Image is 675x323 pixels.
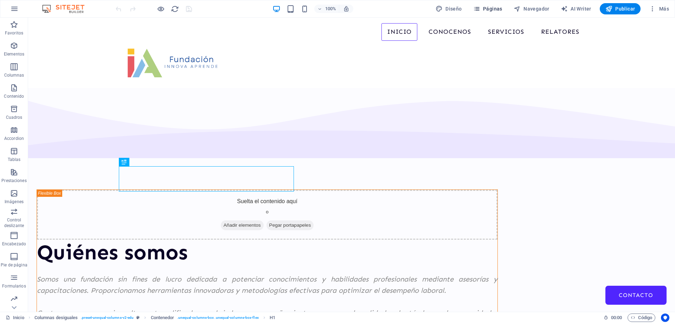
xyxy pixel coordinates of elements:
button: Haz clic para salir del modo de previsualización y seguir editando [156,5,165,13]
p: Tablas [8,157,21,162]
p: Encabezado [2,241,26,247]
p: Columnas [4,72,24,78]
span: AI Writer [561,5,591,12]
nav: breadcrumb [34,314,275,322]
p: Elementos [4,51,24,57]
div: Diseño (Ctrl+Alt+Y) [433,3,465,14]
span: Diseño [436,5,462,12]
p: Prestaciones [1,178,26,183]
span: Haz clic para seleccionar y doble clic para editar [151,314,174,322]
i: Este elemento es un preajuste personalizable [136,316,140,319]
span: 00 00 [611,314,622,322]
button: Páginas [470,3,505,14]
button: Publicar [600,3,641,14]
i: Al redimensionar, ajustar el nivel de zoom automáticamente para ajustarse al dispositivo elegido. [343,6,349,12]
img: Editor Logo [40,5,93,13]
span: Más [649,5,669,12]
button: Código [628,314,655,322]
span: . unequal-columns-box .unequal-columns-box-flex [177,314,259,322]
h6: 100% [325,5,336,13]
i: Volver a cargar página [171,5,179,13]
button: 100% [314,5,339,13]
span: Pegar portapapeles [238,203,286,213]
button: Diseño [433,3,465,14]
h6: Tiempo de la sesión [604,314,622,322]
span: Añadir elementos [193,203,236,213]
button: reload [171,5,179,13]
p: Imágenes [5,199,24,205]
p: Cuadros [6,115,22,120]
p: Favoritos [5,30,23,36]
button: AI Writer [558,3,594,14]
p: Contenido [4,93,24,99]
a: Haz clic para cancelar la selección y doble clic para abrir páginas [6,314,24,322]
span: Páginas [473,5,502,12]
span: Haz clic para seleccionar y doble clic para editar [34,314,78,322]
div: Suelta el contenido aquí [9,172,469,222]
span: . preset-unequal-columns-v2-edu [81,314,134,322]
p: Pie de página [1,262,27,268]
button: Más [646,3,672,14]
span: Haz clic para seleccionar y doble clic para editar [270,314,275,322]
button: Usercentrics [661,314,669,322]
span: Publicar [605,5,635,12]
p: Formularios [2,283,26,289]
span: Navegador [514,5,549,12]
button: Navegador [511,3,552,14]
span: Código [631,314,652,322]
span: : [616,315,617,320]
p: Accordion [4,136,24,141]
